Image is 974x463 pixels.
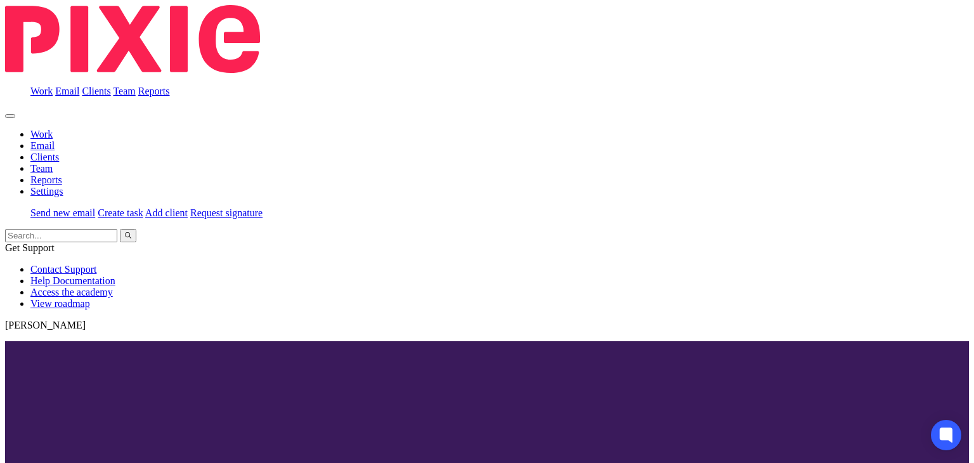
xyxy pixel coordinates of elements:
[30,129,53,140] a: Work
[30,174,62,185] a: Reports
[113,86,135,96] a: Team
[30,264,96,275] a: Contact Support
[190,207,263,218] a: Request signature
[82,86,110,96] a: Clients
[30,298,90,309] a: View roadmap
[30,207,95,218] a: Send new email
[30,163,53,174] a: Team
[5,242,55,253] span: Get Support
[98,207,143,218] a: Create task
[30,152,59,162] a: Clients
[138,86,170,96] a: Reports
[55,86,79,96] a: Email
[5,229,117,242] input: Search
[5,5,260,73] img: Pixie
[145,207,188,218] a: Add client
[30,186,63,197] a: Settings
[120,229,136,242] button: Search
[30,140,55,151] a: Email
[5,320,969,331] p: [PERSON_NAME]
[30,86,53,96] a: Work
[30,287,113,297] a: Access the academy
[30,275,115,286] a: Help Documentation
